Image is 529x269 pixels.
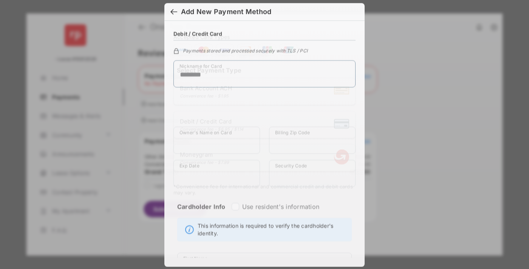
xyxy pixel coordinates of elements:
span: This information is required to verify the cardholder's identity. [198,222,348,237]
strong: Cardholder Info [177,203,226,224]
div: Add New Payment Method [181,8,271,16]
label: Use resident's information [242,203,319,211]
iframe: Credit card field [173,94,356,127]
div: Payments stored and processed securely with TLS / PCI [173,47,356,54]
h4: Debit / Credit Card [173,31,223,37]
